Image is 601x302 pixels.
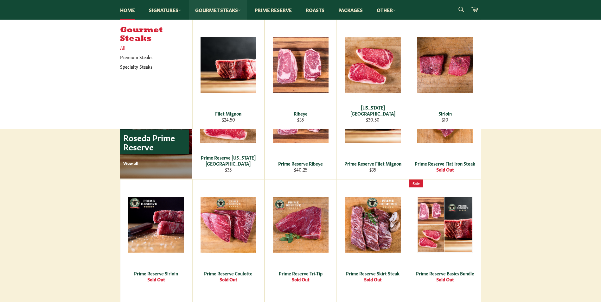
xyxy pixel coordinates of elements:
a: Gourmet Steaks [189,0,247,20]
div: Prime Reserve Coulotte [196,270,260,276]
div: Prime Reserve Skirt Steak [341,270,405,276]
div: Ribeye [269,110,332,116]
div: Sold Out [413,276,477,282]
a: Roasts [299,0,331,20]
a: Packages [332,0,369,20]
a: Prime Reserve Skirt Steak Prime Reserve Skirt Steak Sold Out [337,179,409,289]
div: Prime Reserve [US_STATE][GEOGRAPHIC_DATA] [196,154,260,167]
div: Sold Out [196,276,260,282]
div: $24.50 [196,116,260,123]
div: $35 [196,167,260,173]
div: $30.50 [341,116,405,123]
div: Prime Reserve Ribeye [269,160,332,167]
div: [US_STATE][GEOGRAPHIC_DATA] [341,104,405,117]
div: Sale [409,179,423,187]
a: Prime Reserve Tri-Tip Prime Reserve Tri-Tip Sold Out [265,179,337,289]
h5: Gourmet Steaks [120,26,192,43]
a: Ribeye Ribeye $35 [265,20,337,129]
div: Sirloin [413,110,477,116]
img: Prime Reserve Sirloin [128,197,184,253]
div: Filet Mignon [196,110,260,116]
img: New York Strip [345,37,401,93]
div: Prime Reserve Flat Iron Steak [413,160,477,167]
div: Prime Reserve Basics Bundle [413,270,477,276]
a: Prime Reserve Coulotte Prime Reserve Coulotte Sold Out [192,179,265,289]
img: Ribeye [273,37,329,93]
div: Sold Out [413,167,477,173]
img: Prime Reserve Skirt Steak [345,197,401,253]
a: Sirloin Sirloin $10 [409,20,481,129]
div: Sold Out [269,276,332,282]
a: Prime Reserve Basics Bundle Prime Reserve Basics Bundle Sold Out [409,179,481,289]
a: Premium Steaks [117,53,186,62]
div: $35 [341,167,405,173]
img: Prime Reserve Coulotte [201,197,256,253]
div: Sold Out [341,276,405,282]
a: Other [370,0,402,20]
a: Prime Reserve Sirloin Prime Reserve Sirloin Sold Out [120,179,192,289]
a: New York Strip [US_STATE][GEOGRAPHIC_DATA] $30.50 [337,20,409,129]
a: Home [114,0,141,20]
div: Sold Out [124,276,188,282]
p: View all [123,160,189,166]
div: Prime Reserve Tri-Tip [269,270,332,276]
a: Filet Mignon Filet Mignon $24.50 [192,20,265,129]
img: Prime Reserve Basics Bundle [417,197,473,253]
img: Sirloin [417,37,473,93]
div: $40.25 [269,167,332,173]
div: $35 [269,116,332,123]
a: Specialty Steaks [117,62,186,71]
img: Filet Mignon [201,37,256,93]
div: $10 [413,116,477,123]
a: Prime Reserve [248,0,298,20]
div: Prime Reserve Sirloin [124,270,188,276]
p: Roseda Prime Reserve [120,129,189,154]
img: Prime Reserve Tri-Tip [273,197,329,253]
div: Prime Reserve Filet Mignon [341,160,405,167]
a: All [117,43,192,53]
a: Signatures [143,0,188,20]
